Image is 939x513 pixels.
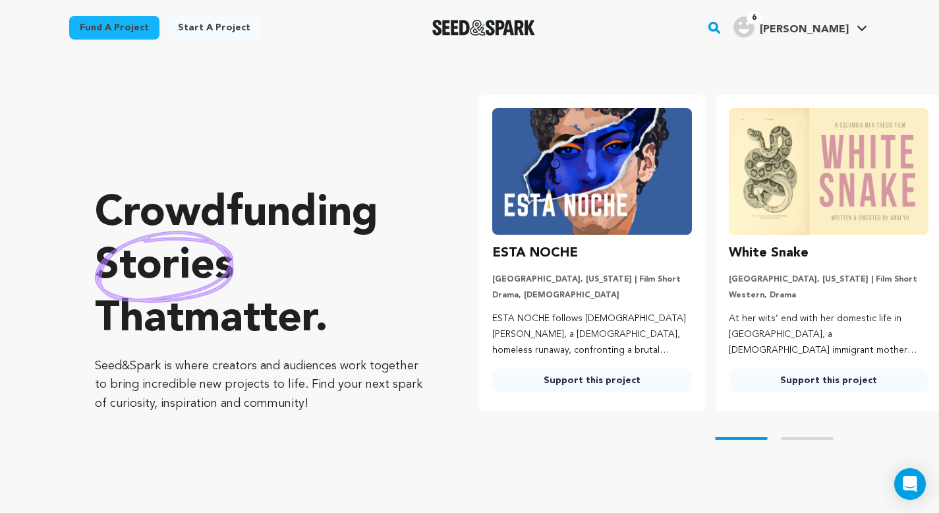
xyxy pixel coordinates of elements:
[747,11,762,24] span: 6
[492,243,578,264] h3: ESTA NOCHE
[492,274,692,285] p: [GEOGRAPHIC_DATA], [US_STATE] | Film Short
[733,16,849,38] div: Mike M.'s Profile
[729,369,928,392] a: Support this project
[729,108,928,235] img: White Snake image
[729,243,809,264] h3: White Snake
[729,274,928,285] p: [GEOGRAPHIC_DATA], [US_STATE] | Film Short
[95,188,426,346] p: Crowdfunding that .
[167,16,261,40] a: Start a project
[492,369,692,392] a: Support this project
[492,290,692,301] p: Drama, [DEMOGRAPHIC_DATA]
[432,20,536,36] a: Seed&Spark Homepage
[729,290,928,301] p: Western, Drama
[731,14,870,38] a: Mike M.'s Profile
[432,20,536,36] img: Seed&Spark Logo Dark Mode
[492,108,692,235] img: ESTA NOCHE image
[733,16,754,38] img: user.png
[760,24,849,35] span: [PERSON_NAME]
[894,468,926,500] div: Open Intercom Messenger
[95,231,234,303] img: hand sketched image
[69,16,159,40] a: Fund a project
[492,311,692,358] p: ESTA NOCHE follows [DEMOGRAPHIC_DATA] [PERSON_NAME], a [DEMOGRAPHIC_DATA], homeless runaway, conf...
[729,311,928,358] p: At her wits’ end with her domestic life in [GEOGRAPHIC_DATA], a [DEMOGRAPHIC_DATA] immigrant moth...
[731,14,870,42] span: Mike M.'s Profile
[95,357,426,413] p: Seed&Spark is where creators and audiences work together to bring incredible new projects to life...
[184,299,315,341] span: matter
